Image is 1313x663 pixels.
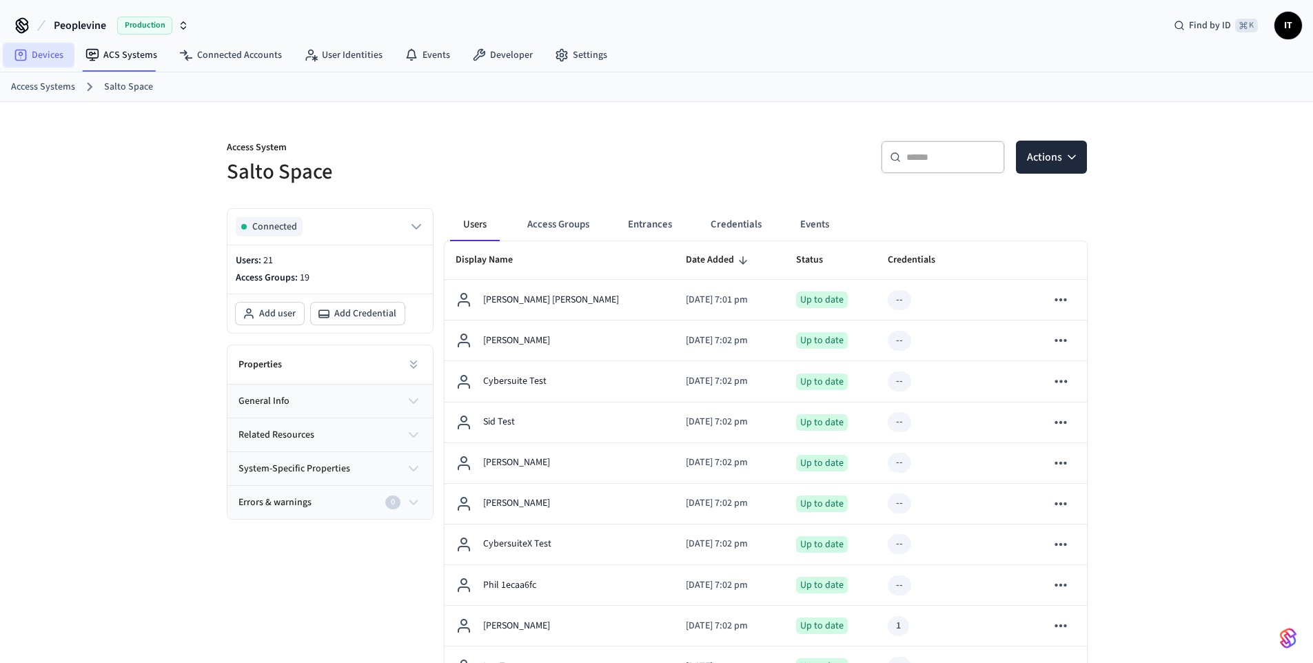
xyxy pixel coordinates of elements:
[483,334,550,348] p: [PERSON_NAME]
[1274,12,1302,39] button: IT
[483,456,550,470] p: [PERSON_NAME]
[104,80,153,94] a: Salto Space
[896,619,901,633] div: 1
[896,578,903,593] div: --
[686,249,752,271] span: Date Added
[252,220,297,234] span: Connected
[686,496,773,511] p: [DATE] 7:02 pm
[789,208,840,241] button: Events
[896,537,903,551] div: --
[385,496,400,509] div: 0
[686,415,773,429] p: [DATE] 7:02 pm
[227,418,433,451] button: related resources
[456,249,531,271] span: Display Name
[483,619,550,633] p: [PERSON_NAME]
[888,249,953,271] span: Credentials
[236,217,425,236] button: Connected
[896,293,903,307] div: --
[700,208,773,241] button: Credentials
[238,394,289,409] span: general info
[796,618,848,634] div: Up to date
[896,415,903,429] div: --
[227,385,433,418] button: general info
[74,43,168,68] a: ACS Systems
[617,208,683,241] button: Entrances
[1189,19,1231,32] span: Find by ID
[483,578,536,593] p: Phil 1ecaa6fc
[117,17,172,34] span: Production
[263,254,273,267] span: 21
[259,307,296,320] span: Add user
[11,80,75,94] a: Access Systems
[796,536,848,553] div: Up to date
[1163,13,1269,38] div: Find by ID⌘ K
[483,415,515,429] p: Sid Test
[54,17,106,34] span: Peoplevine
[238,428,314,442] span: related resources
[1016,141,1087,174] button: Actions
[236,271,425,285] p: Access Groups:
[168,43,293,68] a: Connected Accounts
[227,141,649,158] p: Access System
[686,537,773,551] p: [DATE] 7:02 pm
[896,374,903,389] div: --
[686,293,773,307] p: [DATE] 7:01 pm
[796,249,841,271] span: Status
[227,158,649,186] h5: Salto Space
[394,43,461,68] a: Events
[238,462,350,476] span: system-specific properties
[238,358,282,371] h2: Properties
[293,43,394,68] a: User Identities
[483,374,547,389] p: Cybersuite Test
[796,455,848,471] div: Up to date
[227,486,433,519] button: Errors & warnings0
[461,43,544,68] a: Developer
[516,208,600,241] button: Access Groups
[1276,13,1301,38] span: IT
[483,496,550,511] p: [PERSON_NAME]
[1235,19,1258,32] span: ⌘ K
[686,619,773,633] p: [DATE] 7:02 pm
[796,332,848,349] div: Up to date
[686,456,773,470] p: [DATE] 7:02 pm
[238,496,312,510] span: Errors & warnings
[896,456,903,470] div: --
[1280,627,1296,649] img: SeamLogoGradient.69752ec5.svg
[686,578,773,593] p: [DATE] 7:02 pm
[450,208,500,241] button: Users
[686,374,773,389] p: [DATE] 7:02 pm
[483,293,619,307] p: [PERSON_NAME] [PERSON_NAME]
[796,292,848,308] div: Up to date
[236,254,425,268] p: Users:
[686,334,773,348] p: [DATE] 7:02 pm
[227,452,433,485] button: system-specific properties
[796,414,848,431] div: Up to date
[896,334,903,348] div: --
[796,577,848,593] div: Up to date
[544,43,618,68] a: Settings
[483,537,551,551] p: CybersuiteX Test
[796,496,848,512] div: Up to date
[896,496,903,511] div: --
[334,307,396,320] span: Add Credential
[796,374,848,390] div: Up to date
[3,43,74,68] a: Devices
[236,303,304,325] button: Add user
[311,303,405,325] button: Add Credential
[300,271,309,285] span: 19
